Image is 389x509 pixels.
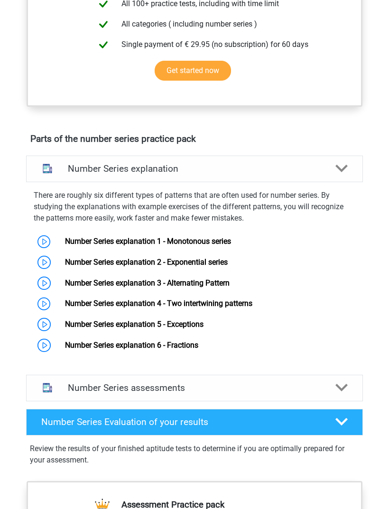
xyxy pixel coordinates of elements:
[22,156,367,183] a: explanations Number Series explanation
[41,417,321,428] h4: Number Series Evaluation of your results
[65,237,231,246] a: Number Series explanation 1 - Monotonous series
[155,61,231,81] a: Get started now
[22,375,367,402] a: assessments Number Series assessments
[65,279,230,288] a: Number Series explanation 3 - Alternating Pattern
[65,320,204,329] a: Number Series explanation 5 - Exceptions
[38,159,57,178] img: number series explanations
[30,134,359,145] h4: Parts of the number series practice pack
[65,258,228,267] a: Number Series explanation 2 - Exponential series
[68,383,321,394] h4: Number Series assessments
[34,190,355,224] p: There are roughly six different types of patterns that are often used for number series. By study...
[68,164,321,175] h4: Number Series explanation
[38,379,57,398] img: number series assessments
[65,299,252,308] a: Number Series explanation 4 - Two intertwining patterns
[30,444,359,466] p: Review the results of your finished aptitude tests to determine if you are optimally prepared for...
[65,341,198,350] a: Number Series explanation 6 - Fractions
[22,409,367,436] a: Number Series Evaluation of your results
